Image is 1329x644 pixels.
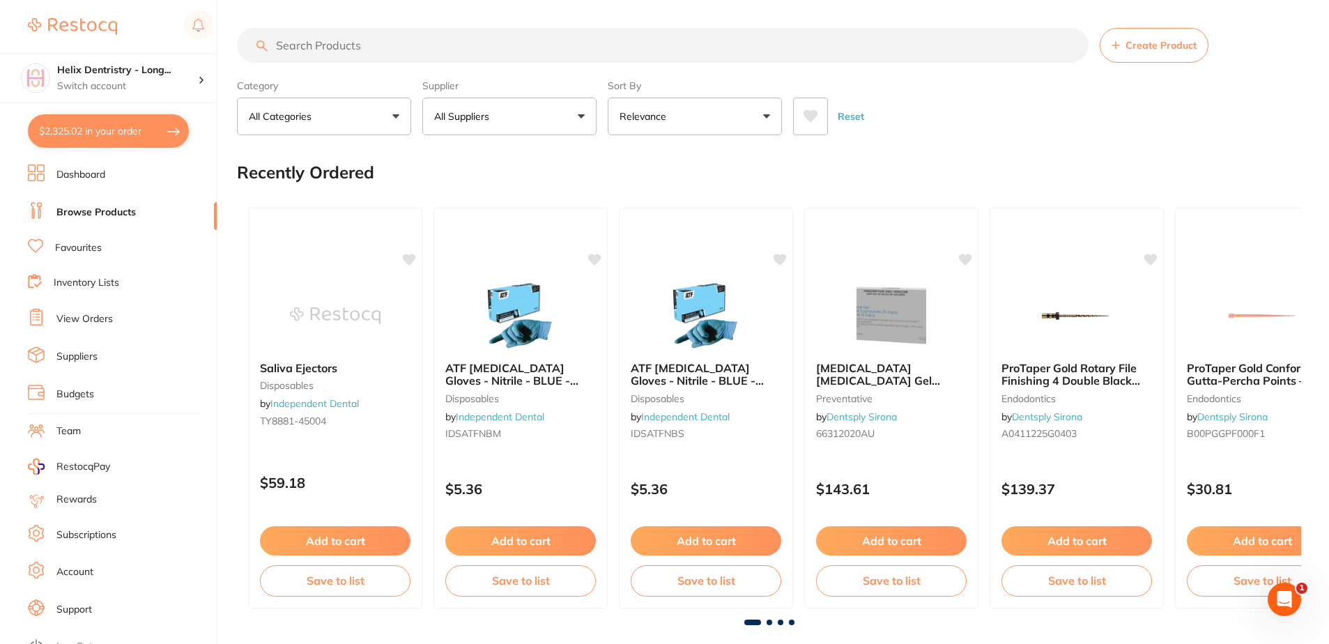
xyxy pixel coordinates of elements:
button: Add to cart [1001,526,1152,555]
button: Save to list [445,565,596,596]
p: All Suppliers [434,109,495,123]
small: A0411225G0403 [1001,428,1152,439]
p: Relevance [620,109,672,123]
label: Sort By [608,79,782,92]
p: $139.37 [1001,481,1152,497]
small: endodontics [1001,393,1152,404]
a: Dentsply Sirona [1197,411,1268,423]
a: Dentsply Sirona [827,411,897,423]
small: IDSATFNBM [445,428,596,439]
b: ProTaper Gold Rotary File Finishing 4 Double Black 25mm [1001,362,1152,388]
label: Supplier [422,79,597,92]
b: ATF Dental Examination Gloves - Nitrile - BLUE - Medium [445,362,596,388]
label: Category [237,79,411,92]
a: Independent Dental [456,411,544,423]
img: Helix Dentristry - Long Jetty [22,64,49,92]
img: ATF Dental Examination Gloves - Nitrile - BLUE - Small [661,281,751,351]
b: Oraqix Periodontal Gel Lignocaine 25 mg/g, Prilocaine 25mg/g [816,362,967,388]
small: disposables [631,393,781,404]
img: ATF Dental Examination Gloves - Nitrile - BLUE - Medium [475,281,566,351]
button: All Suppliers [422,98,597,135]
iframe: Intercom live chat [1268,583,1301,616]
p: $5.36 [631,481,781,497]
h4: Helix Dentristry - Long Jetty [57,63,198,77]
a: Favourites [55,241,102,255]
a: Browse Products [56,206,136,220]
small: disposables [445,393,596,404]
a: Dentsply Sirona [1012,411,1082,423]
img: Oraqix Periodontal Gel Lignocaine 25 mg/g, Prilocaine 25mg/g [846,281,937,351]
b: ATF Dental Examination Gloves - Nitrile - BLUE - Small [631,362,781,388]
a: Dashboard [56,168,105,182]
span: RestocqPay [56,460,110,474]
button: Save to list [1001,565,1152,596]
a: Independent Dental [270,397,359,410]
a: Independent Dental [641,411,730,423]
button: Create Product [1100,28,1208,63]
a: RestocqPay [28,459,110,475]
small: 66312020AU [816,428,967,439]
button: Save to list [816,565,967,596]
button: Add to cart [816,526,967,555]
small: TY8881-45004 [260,415,410,427]
a: Team [56,424,81,438]
button: Add to cart [631,526,781,555]
p: Switch account [57,79,198,93]
a: View Orders [56,312,113,326]
a: Support [56,603,92,617]
button: Add to cart [260,526,410,555]
h2: Recently Ordered [237,163,374,183]
img: ProTaper Gold Conform Fit Gutta-Percha Points – F1 [1217,281,1307,351]
span: Create Product [1126,40,1197,51]
p: $59.18 [260,475,410,491]
img: Saliva Ejectors [290,281,381,351]
a: Budgets [56,388,94,401]
span: 1 [1296,583,1307,594]
b: Saliva Ejectors [260,362,410,374]
p: All Categories [249,109,317,123]
a: Suppliers [56,350,98,364]
p: $143.61 [816,481,967,497]
a: Inventory Lists [54,276,119,290]
span: by [445,411,544,423]
a: Subscriptions [56,528,116,542]
small: preventative [816,393,967,404]
a: Account [56,565,93,579]
span: by [816,411,897,423]
small: disposables [260,380,410,391]
button: Add to cart [445,526,596,555]
span: by [1187,411,1268,423]
img: Restocq Logo [28,18,117,35]
a: Rewards [56,493,97,507]
span: by [631,411,730,423]
img: ProTaper Gold Rotary File Finishing 4 Double Black 25mm [1031,281,1122,351]
img: RestocqPay [28,459,45,475]
button: Save to list [631,565,781,596]
button: Reset [833,98,868,135]
input: Search Products [237,28,1089,63]
button: All Categories [237,98,411,135]
span: by [1001,411,1082,423]
a: Restocq Logo [28,10,117,43]
p: $5.36 [445,481,596,497]
button: Relevance [608,98,782,135]
span: by [260,397,359,410]
small: IDSATFNBS [631,428,781,439]
button: $2,325.02 in your order [28,114,189,148]
button: Save to list [260,565,410,596]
